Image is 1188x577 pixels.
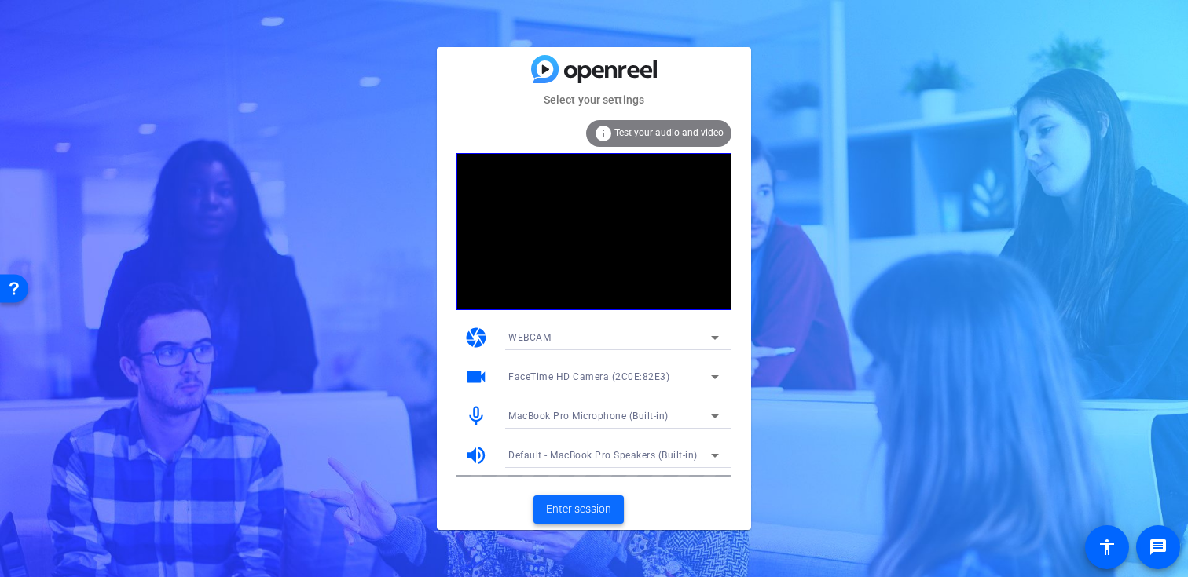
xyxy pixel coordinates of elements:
mat-icon: info [594,124,613,143]
button: Enter session [533,495,624,524]
span: Enter session [546,501,611,517]
mat-icon: volume_up [464,444,488,467]
span: Test your audio and video [614,127,724,138]
mat-icon: message [1149,538,1168,557]
mat-icon: accessibility [1098,538,1116,557]
img: blue-gradient.svg [531,55,657,82]
mat-icon: videocam [464,365,488,389]
span: WEBCAM [508,332,551,343]
mat-card-subtitle: Select your settings [437,91,751,108]
span: Default - MacBook Pro Speakers (Built-in) [508,450,698,461]
span: FaceTime HD Camera (2C0E:82E3) [508,371,669,382]
mat-icon: camera [464,326,488,349]
span: MacBook Pro Microphone (Built-in) [508,411,669,422]
mat-icon: mic_none [464,404,488,428]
